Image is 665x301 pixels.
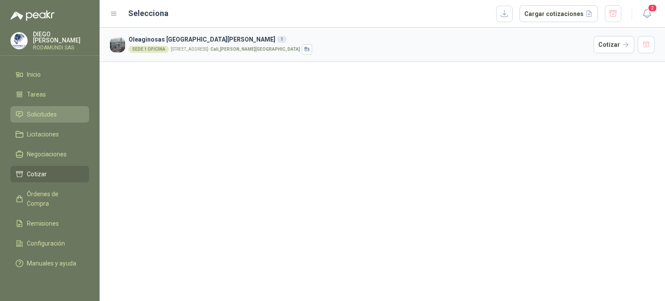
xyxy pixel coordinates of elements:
div: SEDE 1 OFICINA [129,46,169,53]
a: Inicio [10,66,89,83]
a: Negociaciones [10,146,89,162]
button: Cargar cotizaciones [520,5,598,23]
a: Tareas [10,86,89,103]
span: Cotizar [27,169,47,179]
img: Company Logo [11,32,27,49]
p: DIEGO [PERSON_NAME] [33,31,89,43]
img: Logo peakr [10,10,55,21]
span: Negociaciones [27,149,67,159]
a: Licitaciones [10,126,89,142]
h3: Oleaginosas [GEOGRAPHIC_DATA][PERSON_NAME] [129,35,590,44]
a: Remisiones [10,215,89,232]
a: Solicitudes [10,106,89,123]
a: Cotizar [10,166,89,182]
div: 1 [277,36,287,43]
span: 2 [648,4,657,12]
a: Configuración [10,235,89,252]
span: Remisiones [27,219,59,228]
span: Órdenes de Compra [27,189,81,208]
strong: Cali , [PERSON_NAME][GEOGRAPHIC_DATA] [210,47,300,52]
span: Solicitudes [27,110,57,119]
a: Manuales y ayuda [10,255,89,272]
span: Licitaciones [27,129,59,139]
p: RODAMUNDI SAS [33,45,89,50]
span: Inicio [27,70,41,79]
span: Configuración [27,239,65,248]
img: Company Logo [110,37,125,52]
h2: Selecciona [128,7,168,19]
button: Cotizar [594,36,634,53]
p: [STREET_ADDRESS] - [171,47,300,52]
a: Órdenes de Compra [10,186,89,212]
span: Manuales y ayuda [27,259,76,268]
button: 2 [639,6,655,22]
span: Tareas [27,90,46,99]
